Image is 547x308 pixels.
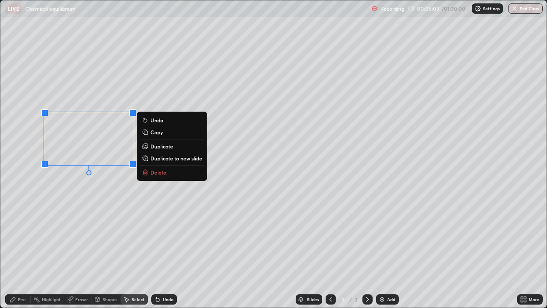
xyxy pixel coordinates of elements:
[75,297,88,302] div: Eraser
[379,296,385,303] img: add-slide-button
[18,297,26,302] div: Pen
[150,117,163,124] p: Undo
[380,6,404,12] p: Recording
[140,115,204,125] button: Undo
[372,5,379,12] img: recording.375f2c34.svg
[150,169,166,176] p: Delete
[350,297,352,302] div: /
[140,141,204,151] button: Duplicate
[474,5,481,12] img: class-settings-icons
[150,155,202,162] p: Duplicate to new slide
[42,297,61,302] div: Highlight
[8,5,19,12] p: LIVE
[140,127,204,137] button: Copy
[307,297,319,302] div: Slides
[529,297,539,302] div: More
[511,5,518,12] img: end-class-cross
[387,297,395,302] div: Add
[483,6,500,11] p: Settings
[339,297,348,302] div: 3
[354,296,359,303] div: 3
[150,129,163,136] p: Copy
[508,3,543,14] button: End Class
[150,143,173,150] p: Duplicate
[25,5,76,12] p: Chemical equilibrium
[140,153,204,163] button: Duplicate to new slide
[132,297,144,302] div: Select
[103,297,117,302] div: Shapes
[163,297,174,302] div: Undo
[140,167,204,178] button: Delete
